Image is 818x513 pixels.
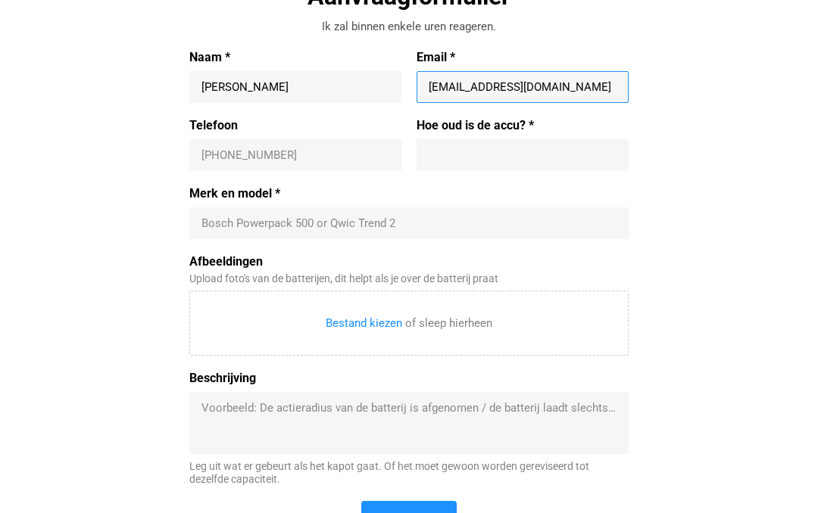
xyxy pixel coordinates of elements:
[417,50,629,65] label: Email *
[189,254,629,269] label: Afbeeldingen
[189,460,629,486] div: Leg uit wat er gebeurt als het kapot gaat. Of het moet gewoon worden gereviseerd tot dezelfde cap...
[189,19,629,35] div: Ik zal binnen enkele uren reageren.
[189,272,629,285] div: Upload foto's van de batterijen, dit helpt als je over de batterij praat
[201,216,617,231] input: Merk en model *
[429,79,617,95] input: Email *
[189,371,629,386] label: Beschrijving
[201,79,389,95] input: Naam *
[189,50,401,65] label: Naam *
[189,186,629,201] label: Merk en model *
[189,118,401,133] label: Telefoon
[201,148,389,163] input: +31 647493275
[417,118,629,133] label: Hoe oud is de accu? *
